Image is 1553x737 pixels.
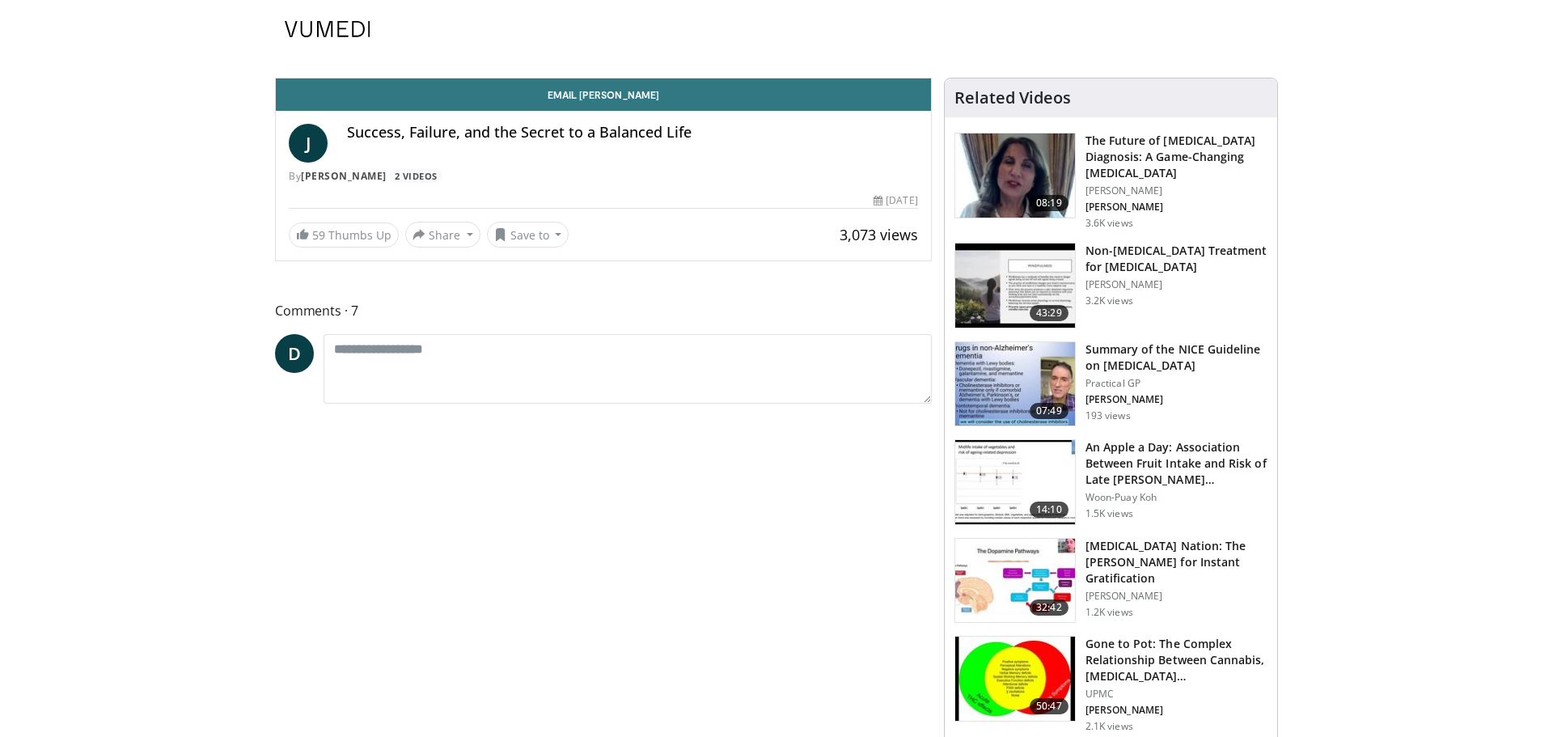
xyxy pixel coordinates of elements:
p: [PERSON_NAME] [1085,590,1267,603]
span: 08:19 [1030,195,1068,211]
p: 193 views [1085,409,1131,422]
button: Save to [487,222,569,248]
img: 8c144ef5-ad01-46b8-bbf2-304ffe1f6934.150x105_q85_crop-smart_upscale.jpg [955,539,1075,623]
p: [PERSON_NAME] [1085,278,1267,291]
p: 1.5K views [1085,507,1133,520]
a: 2 Videos [389,169,442,183]
h3: Gone to Pot: The Complex Relationship Between Cannabis, Cannabinoids and Psychosis [1085,636,1267,684]
a: 59 Thumbs Up [289,222,399,248]
p: Iris Gorfinkel [1085,201,1267,214]
p: [PERSON_NAME] [1085,184,1267,197]
h3: Non-[MEDICAL_DATA] Treatment for [MEDICAL_DATA] [1085,243,1267,275]
a: J [289,124,328,163]
img: VuMedi Logo [285,21,370,37]
div: By [289,169,918,184]
p: UPMC [1085,688,1267,701]
a: 50:47 Gone to Pot: The Complex Relationship Between Cannabis, [MEDICAL_DATA]… UPMC [PERSON_NAME] ... [954,636,1267,733]
span: 14:10 [1030,502,1068,518]
h3: The Future of [MEDICAL_DATA] Diagnosis: A Game-Changing [MEDICAL_DATA] [1085,133,1267,181]
div: [DATE] [874,193,917,208]
span: 3,073 views [840,225,918,244]
img: 5773f076-af47-4b25-9313-17a31d41bb95.150x105_q85_crop-smart_upscale.jpg [955,133,1075,218]
p: Fernando Florido [1085,393,1267,406]
a: 07:49 Summary of the NICE Guideline on [MEDICAL_DATA] Practical GP [PERSON_NAME] 193 views [954,341,1267,427]
span: 59 [312,227,325,243]
span: 07:49 [1030,403,1068,419]
p: Practical GP [1085,377,1267,390]
span: 32:42 [1030,599,1068,616]
a: D [275,334,314,373]
img: 045704c6-c23c-49b4-a046-65a12fb74f3a.150x105_q85_crop-smart_upscale.jpg [955,637,1075,721]
p: 2.1K views [1085,720,1133,733]
img: eb9441ca-a77b-433d-ba99-36af7bbe84ad.150x105_q85_crop-smart_upscale.jpg [955,244,1075,328]
a: 32:42 [MEDICAL_DATA] Nation: The [PERSON_NAME] for Instant Gratification [PERSON_NAME] 1.2K views [954,538,1267,624]
h3: Summary of the NICE Guideline on [MEDICAL_DATA] [1085,341,1267,374]
span: Comments 7 [275,300,932,321]
a: Email [PERSON_NAME] [276,78,931,111]
span: 43:29 [1030,305,1068,321]
a: 14:10 An Apple a Day: Association Between Fruit Intake and Risk of Late [PERSON_NAME]… Woon-Puay ... [954,439,1267,525]
a: 08:19 The Future of [MEDICAL_DATA] Diagnosis: A Game-Changing [MEDICAL_DATA] [PERSON_NAME] [PERSO... [954,133,1267,230]
h4: Related Videos [954,88,1071,108]
p: 1.2K views [1085,606,1133,619]
h3: An Apple a Day: Association Between Fruit Intake and Risk of Late Life Depression [1085,439,1267,488]
img: 8e949c61-8397-4eef-823a-95680e5d1ed1.150x105_q85_crop-smart_upscale.jpg [955,342,1075,426]
p: Woon-Puay Koh [1085,491,1267,504]
button: Share [405,222,480,248]
span: 50:47 [1030,698,1068,714]
h4: Success, Failure, and the Secret to a Balanced Life [347,124,918,142]
p: 3.6K views [1085,217,1133,230]
img: 0fb96a29-ee07-42a6-afe7-0422f9702c53.150x105_q85_crop-smart_upscale.jpg [955,440,1075,524]
h3: [MEDICAL_DATA] Nation: The [PERSON_NAME] for Instant Gratification [1085,538,1267,587]
p: Deepak D'Souza [1085,704,1267,717]
p: 3.2K views [1085,294,1133,307]
a: [PERSON_NAME] [301,169,387,183]
a: 43:29 Non-[MEDICAL_DATA] Treatment for [MEDICAL_DATA] [PERSON_NAME] 3.2K views [954,243,1267,328]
